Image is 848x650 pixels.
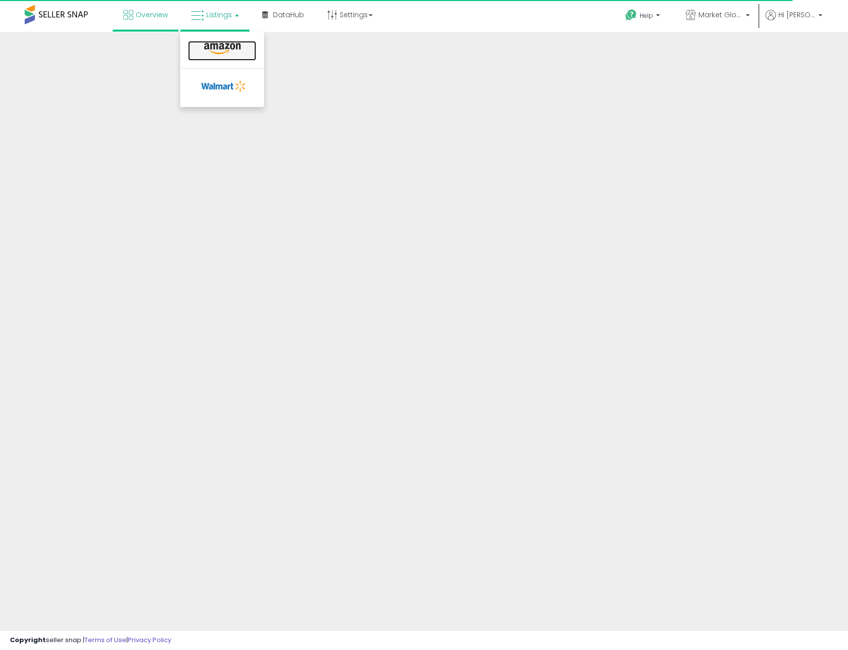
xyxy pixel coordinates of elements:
span: Hi [PERSON_NAME] [778,10,815,20]
i: Get Help [625,9,637,21]
span: Listings [206,10,232,20]
span: Overview [136,10,168,20]
a: Hi [PERSON_NAME] [766,10,822,32]
span: Market Global [698,10,743,20]
span: DataHub [273,10,304,20]
span: Help [640,11,653,20]
a: Help [617,1,670,32]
